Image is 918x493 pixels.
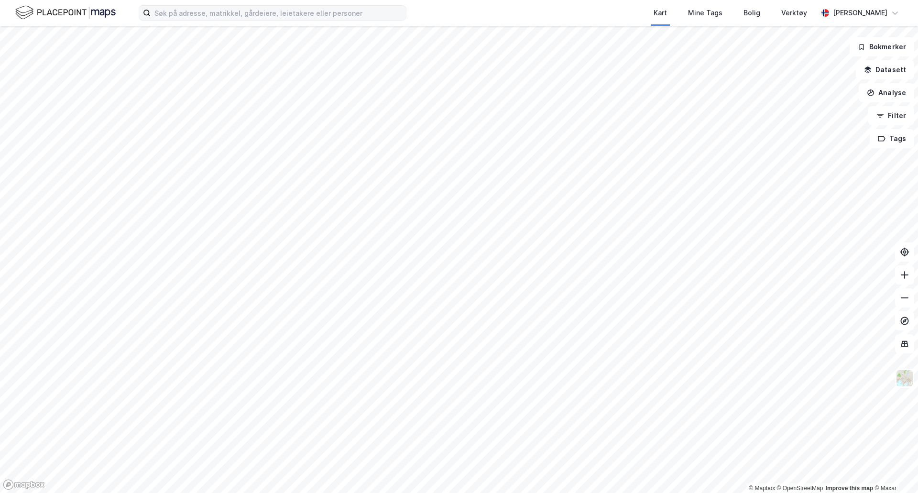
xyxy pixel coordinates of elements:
[15,4,116,21] img: logo.f888ab2527a4732fd821a326f86c7f29.svg
[151,6,406,20] input: Søk på adresse, matrikkel, gårdeiere, leietakere eller personer
[743,7,760,19] div: Bolig
[896,369,914,387] img: Z
[777,485,823,492] a: OpenStreetMap
[868,106,914,125] button: Filter
[859,83,914,102] button: Analyse
[850,37,914,56] button: Bokmerker
[781,7,807,19] div: Verktøy
[870,447,918,493] iframe: Chat Widget
[833,7,887,19] div: [PERSON_NAME]
[870,129,914,148] button: Tags
[826,485,873,492] a: Improve this map
[654,7,667,19] div: Kart
[3,479,45,490] a: Mapbox homepage
[856,60,914,79] button: Datasett
[688,7,722,19] div: Mine Tags
[749,485,775,492] a: Mapbox
[870,447,918,493] div: Kontrollprogram for chat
